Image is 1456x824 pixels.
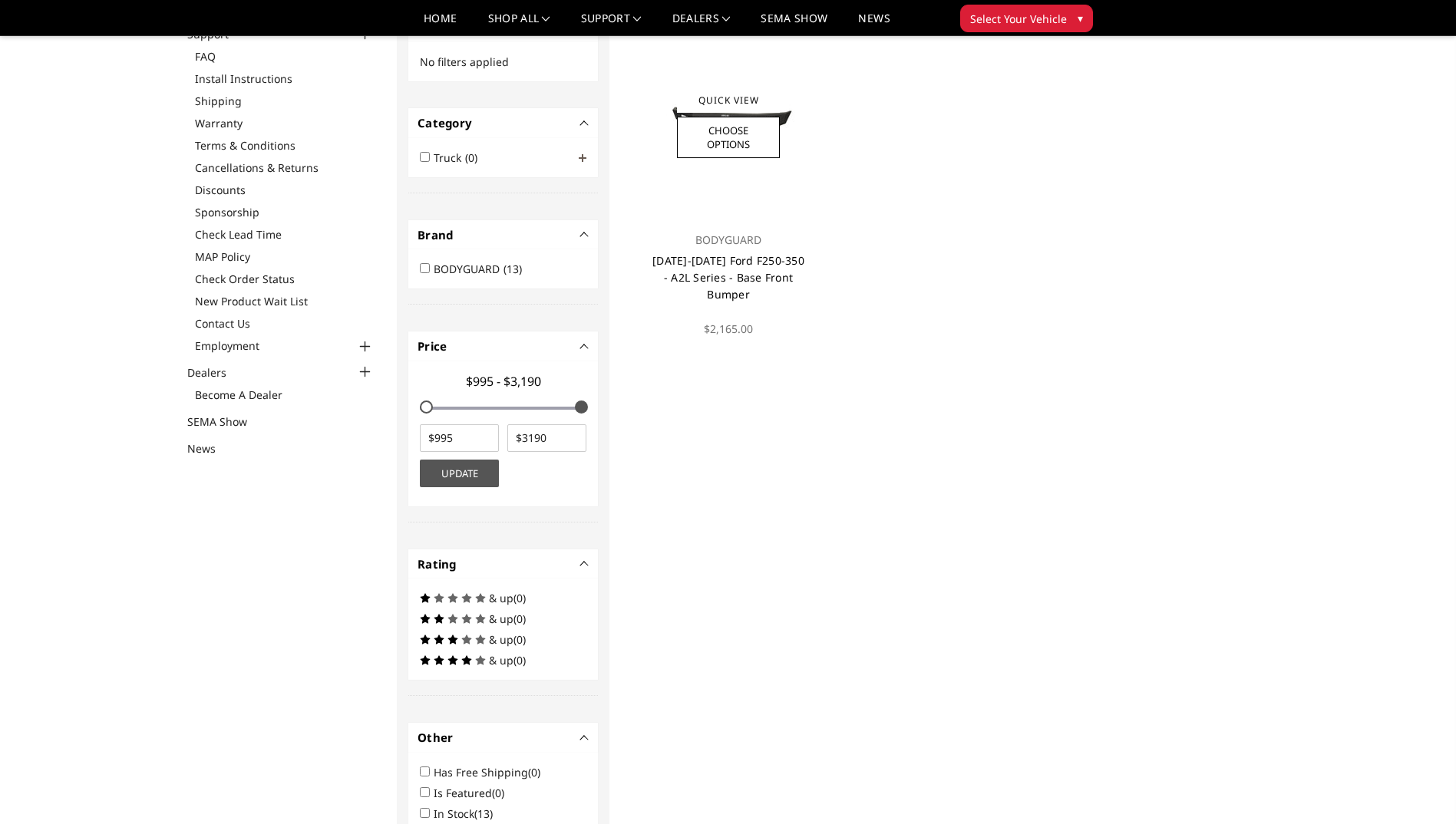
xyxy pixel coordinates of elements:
[420,54,509,69] span: No filters applied
[195,249,375,265] a: MAP Policy
[195,204,375,220] a: Sponsorship
[195,137,375,153] a: Terms & Conditions
[195,115,375,131] a: Warranty
[195,160,375,176] a: Cancellations & Returns
[195,226,375,242] a: Check Lead Time
[195,293,375,309] a: New Product Wait List
[858,13,890,35] a: News
[418,114,589,132] h4: Category
[418,338,589,355] h4: Price
[677,117,780,158] a: Choose Options
[434,765,550,780] label: Has Free Shipping
[195,93,375,109] a: Shipping
[434,262,531,276] label: BODYGUARD
[195,71,375,87] a: Install Instructions
[434,806,502,821] label: In Stock
[651,231,805,249] p: BODYGUARD
[1078,10,1083,26] span: ▾
[187,440,235,456] a: News
[581,119,589,127] button: -
[195,271,375,287] a: Check Order Status
[492,786,504,800] span: (0)
[488,13,550,35] a: shop all
[418,555,589,573] h4: Rating
[195,48,375,64] a: FAQ
[579,154,586,162] span: Click to show/hide children
[513,653,526,667] span: (0)
[513,632,526,647] span: (0)
[195,315,375,331] a: Contact Us
[465,150,477,165] span: (0)
[970,11,1067,27] span: Select Your Vehicle
[195,387,375,403] a: Become a Dealer
[581,560,589,568] button: -
[474,806,493,821] span: (13)
[418,226,589,244] h4: Brand
[489,611,513,626] span: & up
[434,786,513,800] label: Is Featured
[507,424,586,452] input: $3190
[581,13,642,35] a: Support
[195,338,375,354] a: Employment
[513,611,526,626] span: (0)
[652,253,804,302] a: [DATE]-[DATE] Ford F250-350 - A2L Series - Base Front Bumper
[489,653,513,667] span: & up
[581,733,589,741] button: -
[420,424,499,452] input: $995
[704,321,753,336] span: $2,165.00
[513,591,526,605] span: (0)
[418,729,589,747] h4: Other
[761,13,827,35] a: SEMA Show
[672,13,731,35] a: Dealers
[489,591,513,605] span: & up
[489,632,513,647] span: & up
[960,5,1093,32] button: Select Your Vehicle
[420,460,499,487] button: Update
[424,13,457,35] a: Home
[187,364,246,381] a: Dealers
[434,150,487,165] label: Truck
[195,182,375,198] a: Discounts
[581,342,589,350] button: -
[503,262,522,276] span: (13)
[187,414,266,430] a: SEMA Show
[528,765,540,780] span: (0)
[677,87,780,113] a: Quick View
[581,231,589,239] button: -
